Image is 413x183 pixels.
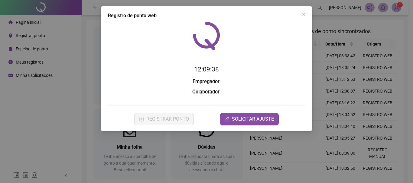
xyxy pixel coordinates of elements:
[301,12,306,17] span: close
[299,10,309,19] button: Close
[108,88,305,96] h3: :
[194,66,219,73] time: 12:09:38
[232,115,274,123] span: SOLICITAR AJUSTE
[134,113,194,125] button: REGISTRAR PONTO
[193,22,220,50] img: QRPoint
[192,89,220,95] strong: Colaborador
[108,78,305,86] h3: :
[193,79,220,84] strong: Empregador
[108,12,305,19] div: Registro de ponto web
[225,117,229,121] span: edit
[220,113,279,125] button: editSOLICITAR AJUSTE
